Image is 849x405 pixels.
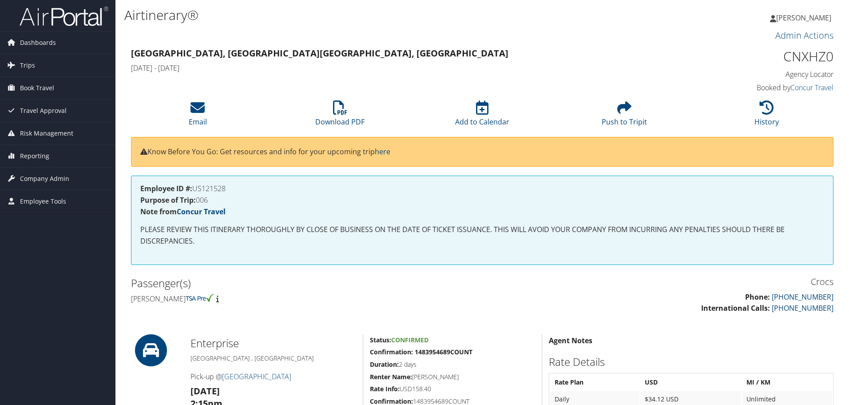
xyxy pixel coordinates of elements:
p: PLEASE REVIEW THIS ITINERARY THOROUGHLY BY CLOSE OF BUSINESS ON THE DATE OF TICKET ISSUANCE. THIS... [140,224,824,247]
a: Add to Calendar [455,105,509,127]
strong: Rate Info: [370,385,400,393]
span: Company Admin [20,168,69,190]
a: Push to Tripit [602,105,647,127]
strong: Confirmation: 1483954689COUNT [370,348,472,356]
a: [GEOGRAPHIC_DATA] [222,372,291,381]
h4: Pick-up @ [190,372,356,381]
strong: Renter Name: [370,373,412,381]
strong: International Calls: [701,303,770,313]
strong: Duration: [370,360,399,369]
img: tsa-precheck.png [186,294,214,302]
h4: [DATE] - [DATE] [131,63,655,73]
span: Travel Approval [20,100,67,122]
h4: US121528 [140,185,824,192]
strong: Note from [140,207,226,217]
a: Email [189,105,207,127]
p: Know Before You Go: Get resources and info for your upcoming trip [140,146,824,158]
a: History [754,105,779,127]
span: Reporting [20,145,49,167]
span: Trips [20,54,35,76]
a: Admin Actions [775,29,833,41]
span: [PERSON_NAME] [776,13,831,23]
th: Rate Plan [550,374,639,390]
h4: Agency Locator [668,69,833,79]
th: USD [640,374,741,390]
th: MI / KM [742,374,832,390]
a: [PHONE_NUMBER] [772,292,833,302]
h2: Enterprise [190,336,356,351]
strong: [DATE] [190,385,220,397]
img: airportal-logo.png [20,6,108,27]
h4: Booked by [668,83,833,92]
strong: Purpose of Trip: [140,195,196,205]
span: Book Travel [20,77,54,99]
span: Risk Management [20,122,73,144]
strong: Agent Notes [549,336,592,345]
a: Download PDF [315,105,365,127]
a: Concur Travel [177,207,226,217]
h5: [PERSON_NAME] [370,373,535,381]
a: [PERSON_NAME] [770,4,840,31]
strong: [GEOGRAPHIC_DATA], [GEOGRAPHIC_DATA] [GEOGRAPHIC_DATA], [GEOGRAPHIC_DATA] [131,47,508,59]
h1: Airtinerary® [124,6,602,24]
a: Concur Travel [790,83,833,92]
strong: Employee ID #: [140,184,192,193]
a: [PHONE_NUMBER] [772,303,833,313]
h1: CNXHZ0 [668,47,833,66]
h5: 2 days [370,360,535,369]
h2: Passenger(s) [131,276,476,291]
h4: 006 [140,196,824,204]
strong: Phone: [745,292,770,302]
h5: USD158.40 [370,385,535,393]
span: Dashboards [20,32,56,54]
span: Confirmed [391,336,428,344]
a: here [375,147,390,156]
h5: [GEOGRAPHIC_DATA] , [GEOGRAPHIC_DATA] [190,354,356,363]
strong: Status: [370,336,391,344]
h2: Rate Details [549,354,833,369]
span: Employee Tools [20,190,66,213]
h3: Crocs [489,276,833,288]
h4: [PERSON_NAME] [131,294,476,304]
